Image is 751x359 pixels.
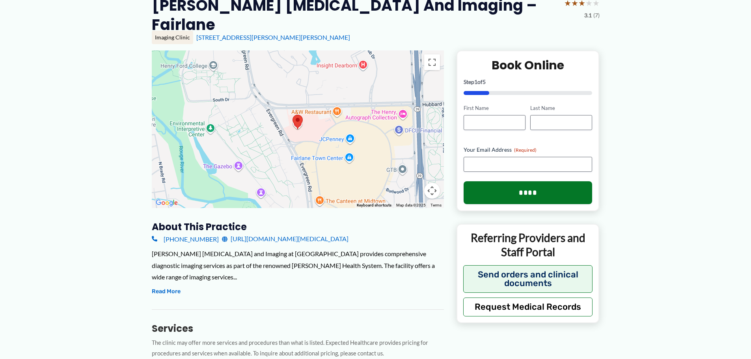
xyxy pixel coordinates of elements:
button: Toggle fullscreen view [424,54,440,70]
span: 5 [483,78,486,85]
label: First Name [464,104,526,112]
span: 1 [474,78,477,85]
p: Referring Providers and Staff Portal [463,231,593,259]
button: Request Medical Records [463,298,593,316]
label: Your Email Address [464,146,593,154]
button: Keyboard shortcuts [357,203,391,208]
a: [STREET_ADDRESS][PERSON_NAME][PERSON_NAME] [196,33,350,41]
a: Open this area in Google Maps (opens a new window) [154,198,180,208]
img: Google [154,198,180,208]
a: Terms (opens in new tab) [430,203,442,207]
span: (Required) [514,147,537,153]
a: [PHONE_NUMBER] [152,233,219,245]
div: [PERSON_NAME] [MEDICAL_DATA] and Imaging at [GEOGRAPHIC_DATA] provides comprehensive diagnostic i... [152,248,444,283]
h2: Book Online [464,58,593,73]
span: (7) [593,10,600,20]
button: Read More [152,287,181,296]
h3: Services [152,322,444,335]
p: The clinic may offer more services and procedures than what is listed. Expected Healthcare provid... [152,338,444,359]
button: Send orders and clinical documents [463,265,593,293]
p: Step of [464,79,593,85]
span: 3.1 [584,10,592,20]
span: Map data ©2025 [396,203,426,207]
a: [URL][DOMAIN_NAME][MEDICAL_DATA] [222,233,348,245]
div: Imaging Clinic [152,31,193,44]
button: Map camera controls [424,183,440,199]
h3: About this practice [152,221,444,233]
label: Last Name [530,104,592,112]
